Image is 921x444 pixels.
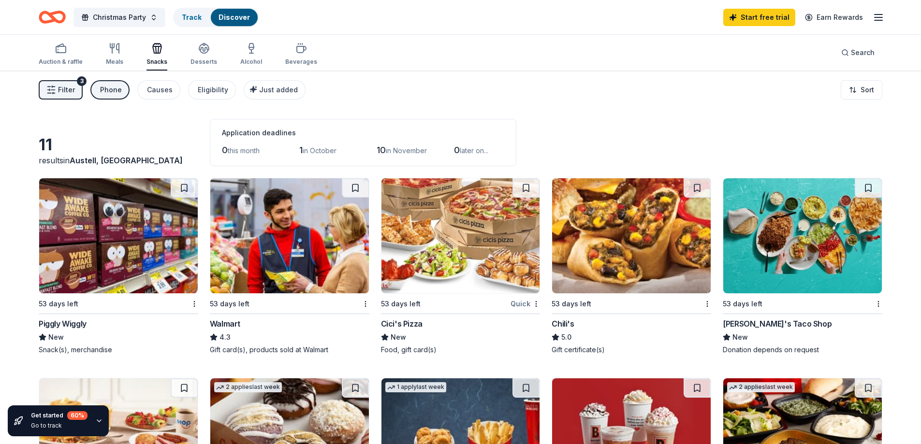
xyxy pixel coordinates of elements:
span: New [48,331,64,343]
div: 11 [39,135,198,155]
button: Sort [841,80,882,100]
span: 0 [222,145,228,155]
span: in [63,156,183,165]
div: Auction & raffle [39,58,83,66]
span: Sort [861,84,874,96]
span: New [391,331,406,343]
button: Phone [90,80,130,100]
div: Snacks [146,58,167,66]
img: Image for Chili's [552,178,711,293]
span: in October [303,146,336,155]
button: Meals [106,39,123,71]
div: Go to track [31,422,88,430]
span: Just added [259,86,298,94]
div: 3 [77,76,87,86]
img: Image for Cici's Pizza [381,178,540,293]
span: 1 [299,145,303,155]
span: 5.0 [561,331,571,343]
div: Cici's Pizza [381,318,423,329]
span: 0 [454,145,460,155]
a: Discover [219,13,250,21]
button: Eligibility [188,80,236,100]
a: Start free trial [723,9,795,26]
a: Earn Rewards [799,9,869,26]
a: Image for Piggly Wiggly53 days leftPiggly WigglyNewSnack(s), merchandise [39,178,198,355]
div: 53 days left [210,298,249,310]
span: later on... [460,146,488,155]
div: Beverages [285,58,317,66]
a: Image for Chili's53 days leftChili's5.0Gift certificate(s) [552,178,711,355]
div: Snack(s), merchandise [39,345,198,355]
button: Desserts [190,39,217,71]
button: TrackDiscover [173,8,259,27]
a: Image for Fuzzy's Taco Shop53 days left[PERSON_NAME]'s Taco ShopNewDonation depends on request [723,178,882,355]
div: Desserts [190,58,217,66]
div: 2 applies last week [214,382,282,392]
div: Meals [106,58,123,66]
div: Chili's [552,318,574,329]
div: [PERSON_NAME]'s Taco Shop [723,318,832,329]
span: Austell, [GEOGRAPHIC_DATA] [70,156,183,165]
span: 4.3 [219,331,231,343]
span: 10 [377,145,386,155]
div: Piggly Wiggly [39,318,87,329]
div: 53 days left [723,298,762,310]
div: Walmart [210,318,240,329]
button: Causes [137,80,180,100]
span: New [732,331,748,343]
a: Image for Walmart53 days leftWalmart4.3Gift card(s), products sold at Walmart [210,178,369,355]
div: 53 days left [552,298,591,310]
img: Image for Piggly Wiggly [39,178,198,293]
div: Causes [147,84,173,96]
div: 60 % [67,411,88,420]
a: Image for Cici's Pizza53 days leftQuickCici's PizzaNewFood, gift card(s) [381,178,541,355]
div: 2 applies last week [727,382,795,392]
div: Quick [511,298,540,310]
button: Beverages [285,39,317,71]
span: Christmas Party [93,12,146,23]
span: Filter [58,84,75,96]
span: this month [228,146,260,155]
img: Image for Walmart [210,178,369,293]
div: 53 days left [381,298,421,310]
div: 53 days left [39,298,78,310]
a: Track [182,13,201,21]
div: Get started [31,411,88,420]
span: in November [386,146,427,155]
div: results [39,155,198,166]
div: Alcohol [240,58,262,66]
div: Donation depends on request [723,345,882,355]
button: Snacks [146,39,167,71]
img: Image for Fuzzy's Taco Shop [723,178,882,293]
div: Phone [100,84,122,96]
div: Gift card(s), products sold at Walmart [210,345,369,355]
div: Application deadlines [222,127,504,139]
div: Eligibility [198,84,228,96]
a: Home [39,6,66,29]
div: Gift certificate(s) [552,345,711,355]
button: Just added [244,80,306,100]
div: 1 apply last week [385,382,446,392]
span: Search [851,47,875,58]
button: Search [833,43,882,62]
div: Food, gift card(s) [381,345,541,355]
button: Christmas Party [73,8,165,27]
button: Alcohol [240,39,262,71]
button: Filter3 [39,80,83,100]
button: Auction & raffle [39,39,83,71]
